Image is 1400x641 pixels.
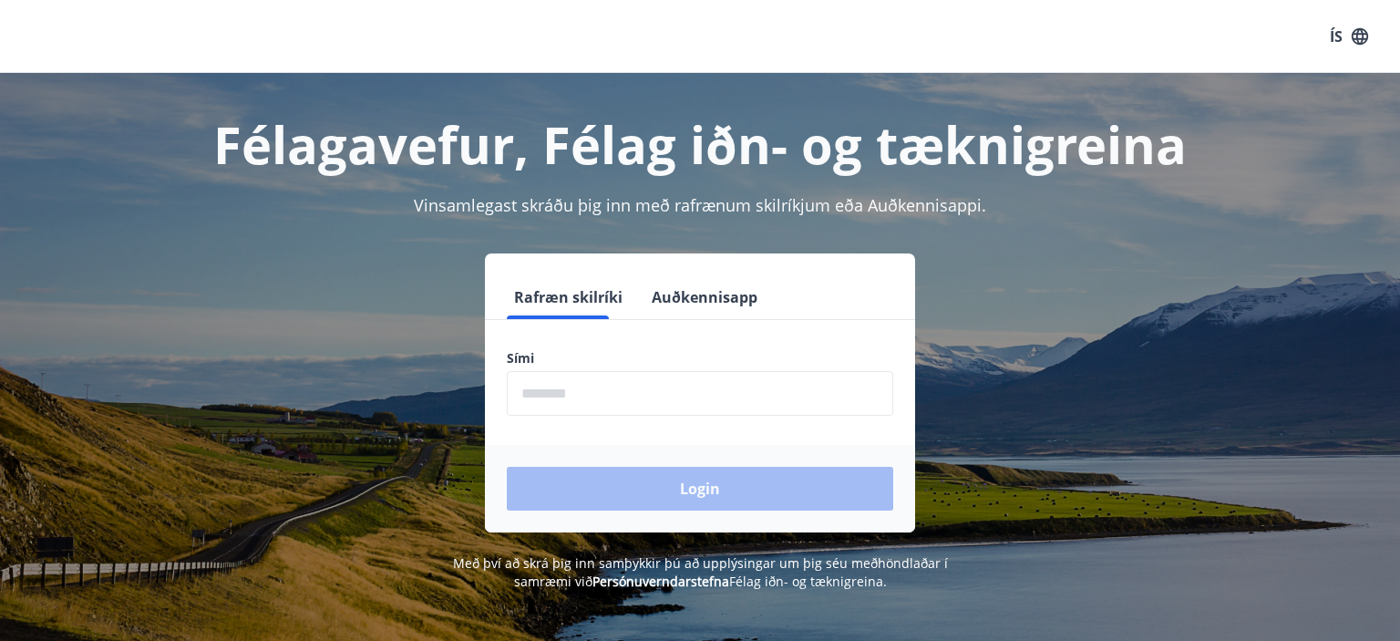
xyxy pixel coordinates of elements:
button: ÍS [1320,20,1378,53]
button: Auðkennisapp [644,275,765,319]
button: Rafræn skilríki [507,275,630,319]
h1: Félagavefur, Félag iðn- og tæknigreina [66,109,1334,179]
span: Vinsamlegast skráðu þig inn með rafrænum skilríkjum eða Auðkennisappi. [414,194,986,216]
label: Sími [507,349,893,367]
span: Með því að skrá þig inn samþykkir þú að upplýsingar um þig séu meðhöndlaðar í samræmi við Félag i... [453,554,948,590]
a: Persónuverndarstefna [592,573,729,590]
